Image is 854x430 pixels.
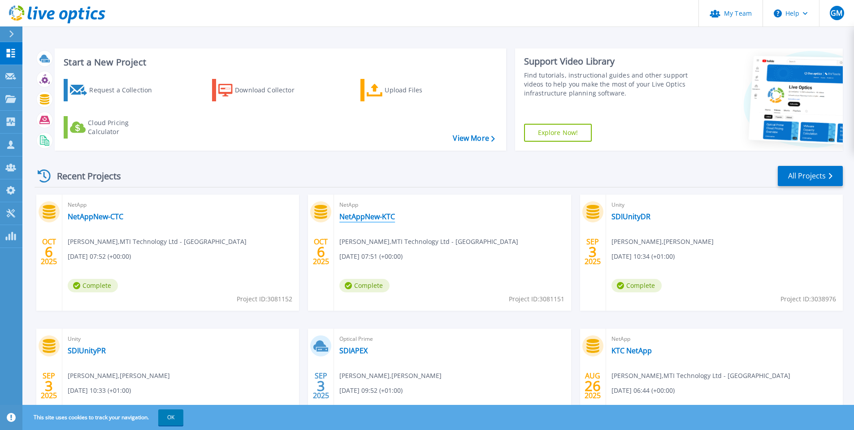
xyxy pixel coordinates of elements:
[339,212,395,221] a: NetAppNew-KTC
[339,200,565,210] span: NetApp
[235,81,307,99] div: Download Collector
[237,294,292,304] span: Project ID: 3081152
[611,252,675,261] span: [DATE] 10:34 (+01:00)
[339,386,403,395] span: [DATE] 09:52 (+01:00)
[509,294,564,304] span: Project ID: 3081151
[35,165,133,187] div: Recent Projects
[453,134,494,143] a: View More
[312,369,329,402] div: SEP 2025
[831,9,842,17] span: GM
[524,71,691,98] div: Find tutorials, instructional guides and other support videos to help you make the most of your L...
[68,279,118,292] span: Complete
[524,124,592,142] a: Explore Now!
[68,346,106,355] a: SDIUnityPR
[45,382,53,390] span: 3
[780,294,836,304] span: Project ID: 3038976
[385,81,456,99] div: Upload Files
[317,382,325,390] span: 3
[611,279,662,292] span: Complete
[339,252,403,261] span: [DATE] 07:51 (+00:00)
[158,409,183,426] button: OK
[68,200,294,210] span: NetApp
[68,237,247,247] span: [PERSON_NAME] , MTI Technology Ltd - [GEOGRAPHIC_DATA]
[339,371,442,381] span: [PERSON_NAME] , [PERSON_NAME]
[611,346,652,355] a: KTC NetApp
[40,235,57,268] div: OCT 2025
[68,334,294,344] span: Unity
[339,334,565,344] span: Optical Prime
[611,371,790,381] span: [PERSON_NAME] , MTI Technology Ltd - [GEOGRAPHIC_DATA]
[584,235,601,268] div: SEP 2025
[89,81,161,99] div: Request a Collection
[68,252,131,261] span: [DATE] 07:52 (+00:00)
[339,279,390,292] span: Complete
[611,237,714,247] span: [PERSON_NAME] , [PERSON_NAME]
[339,346,368,355] a: SDIAPEX
[339,237,518,247] span: [PERSON_NAME] , MTI Technology Ltd - [GEOGRAPHIC_DATA]
[68,371,170,381] span: [PERSON_NAME] , [PERSON_NAME]
[68,212,123,221] a: NetAppNew-CTC
[611,212,650,221] a: SDIUnityDR
[611,334,837,344] span: NetApp
[312,235,329,268] div: OCT 2025
[68,386,131,395] span: [DATE] 10:33 (+01:00)
[360,79,460,101] a: Upload Files
[611,200,837,210] span: Unity
[778,166,843,186] a: All Projects
[611,386,675,395] span: [DATE] 06:44 (+00:00)
[64,57,494,67] h3: Start a New Project
[45,248,53,256] span: 6
[64,79,164,101] a: Request a Collection
[64,116,164,139] a: Cloud Pricing Calculator
[212,79,312,101] a: Download Collector
[589,248,597,256] span: 3
[584,369,601,402] div: AUG 2025
[25,409,183,426] span: This site uses cookies to track your navigation.
[317,248,325,256] span: 6
[585,382,601,390] span: 26
[40,369,57,402] div: SEP 2025
[88,118,160,136] div: Cloud Pricing Calculator
[524,56,691,67] div: Support Video Library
